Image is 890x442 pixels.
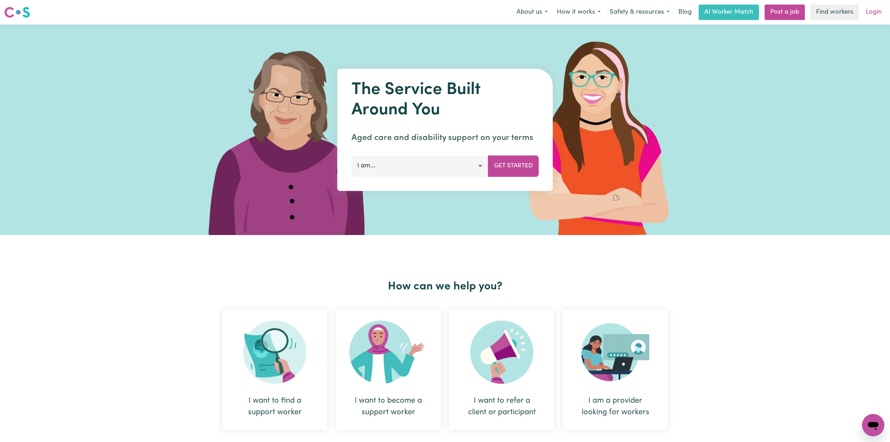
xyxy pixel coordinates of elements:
[349,321,427,384] img: Become Worker
[512,5,552,20] button: About us
[243,321,306,384] img: Search
[222,309,327,430] div: I want to find a support worker
[810,5,859,20] a: Find workers
[218,280,672,293] h2: How can we help you?
[351,80,539,120] h1: The Service Built Around You
[351,132,539,144] p: Aged care and disability support on your terms
[449,309,554,430] div: I want to refer a client or participant
[765,5,805,20] a: Post a job
[563,309,668,430] div: I am a provider looking for workers
[581,321,649,384] img: Provider
[466,395,538,418] div: I want to refer a client or participant
[351,155,488,176] button: I am...
[336,309,441,430] div: I want to become a support worker
[862,414,884,436] iframe: Button to launch messaging window
[470,321,533,384] img: Refer
[488,155,539,176] button: Get Started
[699,5,759,20] a: AI Worker Match
[605,5,674,20] button: Safety & resources
[580,395,651,418] div: I am a provider looking for workers
[239,395,310,418] div: I want to find a support worker
[552,5,605,20] button: How it works
[4,6,30,19] img: Careseekers logo
[4,4,30,20] a: Careseekers logo
[862,5,886,20] a: Login
[352,395,424,418] div: I want to become a support worker
[674,5,696,20] a: Blog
